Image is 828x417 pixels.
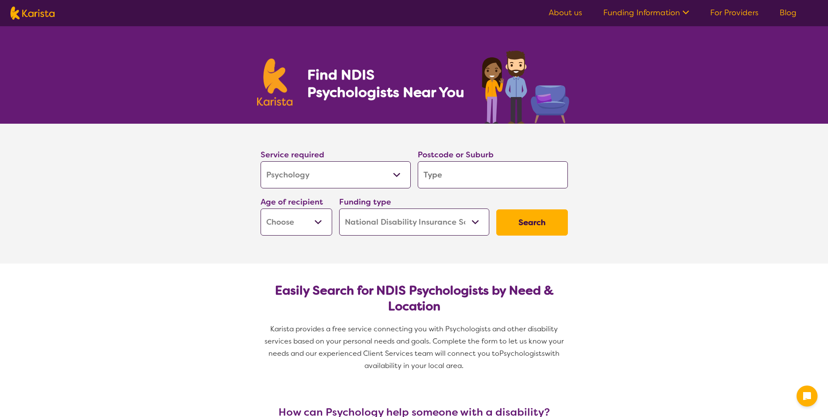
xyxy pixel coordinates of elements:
label: Postcode or Suburb [418,149,494,160]
a: About us [549,7,582,18]
a: Funding Information [603,7,689,18]
label: Service required [261,149,324,160]
span: Psychologists [499,349,545,358]
h2: Easily Search for NDIS Psychologists by Need & Location [268,283,561,314]
img: psychology [479,47,571,124]
h1: Find NDIS Psychologists Near You [307,66,469,101]
a: Blog [780,7,797,18]
img: Karista logo [10,7,55,20]
label: Funding type [339,197,391,207]
button: Search [496,209,568,236]
img: Karista logo [257,59,293,106]
span: Karista provides a free service connecting you with Psychologists and other disability services b... [265,324,566,358]
a: For Providers [710,7,759,18]
input: Type [418,161,568,188]
label: Age of recipient [261,197,323,207]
